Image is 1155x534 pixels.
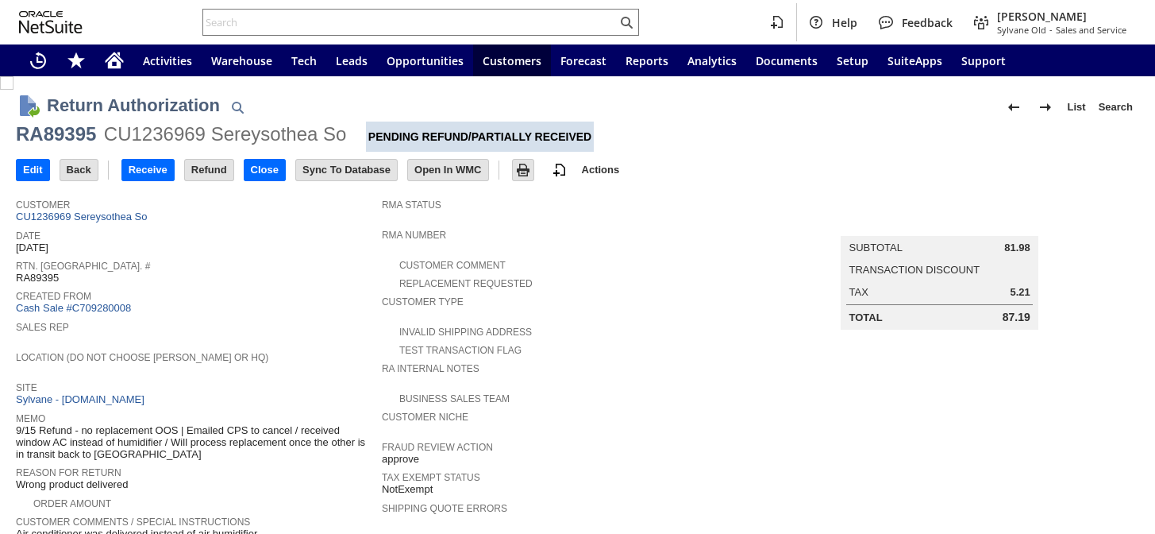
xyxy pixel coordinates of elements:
[399,278,533,289] a: Replacement Requested
[382,199,441,211] a: RMA Status
[827,44,878,76] a: Setup
[1036,98,1055,117] img: Next
[16,393,148,405] a: Sylvane - [DOMAIN_NAME]
[16,261,150,272] a: Rtn. [GEOGRAPHIC_DATA]. #
[1003,311,1030,324] span: 87.19
[399,260,506,271] a: Customer Comment
[849,264,980,276] a: Transaction Discount
[513,160,533,180] input: Print
[33,498,111,509] a: Order Amount
[387,53,464,68] span: Opportunities
[16,211,152,222] a: CU1236969 Sereysothea So
[382,230,446,241] a: RMA Number
[902,15,953,30] span: Feedback
[399,327,532,338] a: Invalid Shipping Address
[19,11,83,33] svg: logo
[47,92,220,118] h1: Return Authorization
[95,44,133,76] a: Home
[29,51,48,70] svg: Recent Records
[16,272,59,284] span: RA89395
[16,242,48,254] span: [DATE]
[282,44,326,76] a: Tech
[382,483,433,496] span: NotExempt
[576,164,626,176] a: Actions
[550,161,569,180] img: add-record.svg
[626,53,668,68] span: Reports
[1010,286,1030,299] span: 5.21
[399,393,510,404] a: Business Sales Team
[514,161,533,180] img: Print
[19,44,57,76] a: Recent Records
[551,44,616,76] a: Forecast
[366,122,594,152] div: Pending Refund/Partially Received
[382,412,468,423] a: Customer Niche
[997,24,1046,36] span: Sylvane Old
[1092,95,1139,120] a: Search
[16,322,69,333] a: Sales Rep
[133,44,202,76] a: Activities
[837,53,868,68] span: Setup
[841,211,1038,236] caption: Summary
[1061,95,1092,120] a: List
[104,122,347,147] div: CU1236969 Sereysothea So
[16,424,374,461] span: 9/15 Refund - no replacement OOS | Emailed CPS to cancel / received window AC instead of humidifi...
[1004,242,1030,254] span: 81.98
[57,44,95,76] div: Shortcuts
[122,160,174,180] input: Receive
[16,517,250,528] a: Customer Comments / Special Instructions
[1004,98,1023,117] img: Previous
[382,296,464,308] a: Customer Type
[16,467,121,478] a: Reason For Return
[16,230,40,242] a: Date
[296,160,397,180] input: Sync To Database
[203,13,617,32] input: Search
[483,53,541,68] span: Customers
[560,53,606,68] span: Forecast
[16,478,128,491] span: Wrong product delivered
[211,53,272,68] span: Warehouse
[228,98,247,117] img: Quick Find
[616,44,678,76] a: Reports
[832,15,857,30] span: Help
[16,413,45,424] a: Memo
[377,44,473,76] a: Opportunities
[143,53,192,68] span: Activities
[60,160,98,180] input: Back
[952,44,1015,76] a: Support
[849,311,882,323] a: Total
[408,160,488,180] input: Open In WMC
[473,44,551,76] a: Customers
[202,44,282,76] a: Warehouse
[887,53,942,68] span: SuiteApps
[336,53,368,68] span: Leads
[17,160,49,180] input: Edit
[961,53,1006,68] span: Support
[382,472,480,483] a: Tax Exempt Status
[244,160,285,180] input: Close
[756,53,818,68] span: Documents
[997,9,1126,24] span: [PERSON_NAME]
[746,44,827,76] a: Documents
[67,51,86,70] svg: Shortcuts
[105,51,124,70] svg: Home
[678,44,746,76] a: Analytics
[617,13,636,32] svg: Search
[16,302,131,314] a: Cash Sale #C709280008
[878,44,952,76] a: SuiteApps
[16,199,70,211] a: Customer
[185,160,233,180] input: Refund
[399,345,522,356] a: Test Transaction Flag
[382,503,507,514] a: Shipping Quote Errors
[382,363,479,374] a: RA Internal Notes
[849,242,902,253] a: Subtotal
[382,453,419,466] span: approve
[16,122,96,147] div: RA89395
[1049,24,1053,36] span: -
[16,352,268,363] a: Location (Do Not Choose [PERSON_NAME] or HQ)
[291,53,317,68] span: Tech
[849,286,868,298] a: Tax
[382,442,493,453] a: Fraud Review Action
[687,53,737,68] span: Analytics
[16,382,37,393] a: Site
[16,291,91,302] a: Created From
